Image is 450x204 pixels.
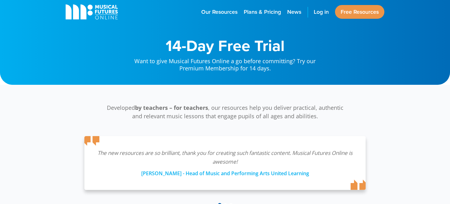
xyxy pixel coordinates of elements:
p: Developed , our resources help you deliver practical, authentic and relevant music lessons that e... [103,104,347,120]
span: Log in [314,8,329,16]
p: Want to give Musical Futures Online a go before committing? Try our Premium Membership for 14 days. [128,53,322,72]
span: Our Resources [201,8,237,16]
div: [PERSON_NAME] - Head of Music and Performing Arts United Learning [97,166,353,177]
span: Plans & Pricing [244,8,281,16]
p: The new resources are so brilliant, thank you for creating such fantastic content. Musical Future... [97,149,353,166]
span: News [287,8,301,16]
a: Free Resources [335,5,384,19]
strong: by teachers – for teachers [135,104,208,111]
h1: 14-Day Free Trial [128,38,322,53]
